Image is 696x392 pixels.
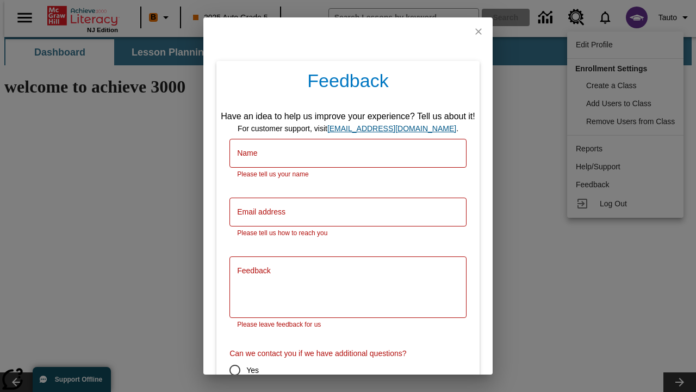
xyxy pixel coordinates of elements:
[216,61,480,106] h4: Feedback
[246,365,259,376] span: Yes
[221,123,475,134] div: For customer support, visit .
[464,17,493,46] button: close
[237,228,459,239] p: Please tell us how to reach you
[327,124,456,133] a: support, will open in new browser tab
[237,320,459,330] p: Please leave feedback for us
[221,110,475,123] div: Have an idea to help us improve your experience? Tell us about it!
[4,9,159,19] p: Auto class announcement [DATE] 01:13:37
[237,169,459,180] p: Please tell us your name
[4,9,159,19] body: Maximum 600 characters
